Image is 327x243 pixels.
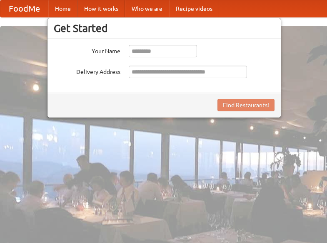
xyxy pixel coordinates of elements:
[77,0,125,17] a: How it works
[48,0,77,17] a: Home
[169,0,219,17] a: Recipe videos
[54,66,120,76] label: Delivery Address
[54,45,120,55] label: Your Name
[54,22,275,34] h3: Get Started
[217,99,275,111] button: Find Restaurants!
[0,0,48,17] a: FoodMe
[125,0,169,17] a: Who we are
